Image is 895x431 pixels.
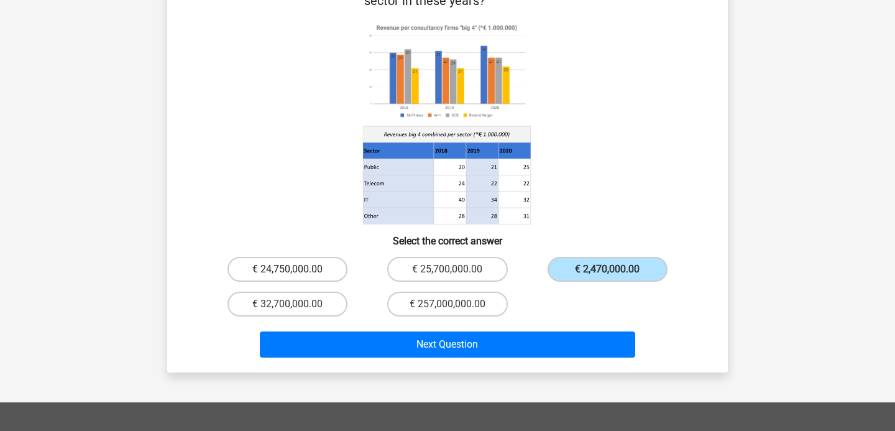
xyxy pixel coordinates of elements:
[548,257,668,282] label: € 2,470,000.00
[227,257,347,282] label: € 24,750,000.00
[387,257,507,282] label: € 25,700,000.00
[187,225,708,247] h6: Select the correct answer
[387,292,507,317] label: € 257,000,000.00
[260,331,636,358] button: Next Question
[227,292,347,317] label: € 32,700,000.00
